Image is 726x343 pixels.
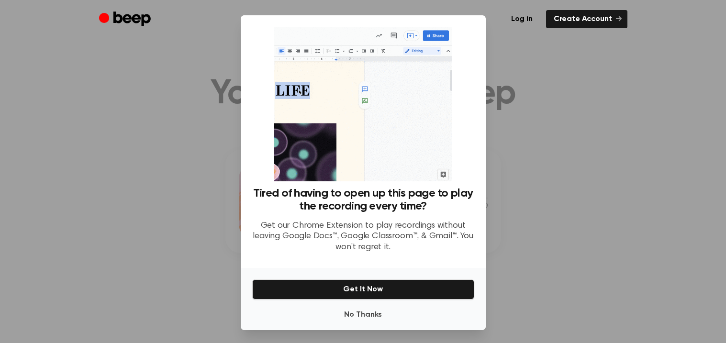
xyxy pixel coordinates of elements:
[252,305,474,324] button: No Thanks
[252,221,474,253] p: Get our Chrome Extension to play recordings without leaving Google Docs™, Google Classroom™, & Gm...
[252,279,474,299] button: Get It Now
[546,10,627,28] a: Create Account
[99,10,153,29] a: Beep
[274,27,452,181] img: Beep extension in action
[503,10,540,28] a: Log in
[252,187,474,213] h3: Tired of having to open up this page to play the recording every time?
